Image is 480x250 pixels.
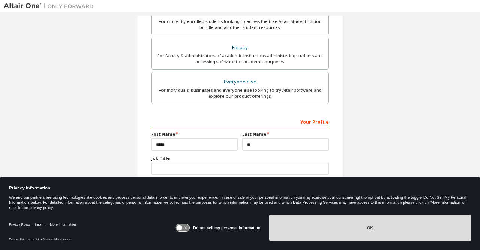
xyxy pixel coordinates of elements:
div: For currently enrolled students looking to access the free Altair Student Edition bundle and all ... [156,18,324,30]
label: Last Name [242,131,329,137]
div: For individuals, businesses and everyone else looking to try Altair software and explore our prod... [156,87,324,99]
label: First Name [151,131,238,137]
div: For faculty & administrators of academic institutions administering students and accessing softwa... [156,53,324,65]
div: Faculty [156,42,324,53]
label: Job Title [151,155,329,161]
img: Altair One [4,2,97,10]
div: Everyone else [156,77,324,87]
div: Your Profile [151,115,329,127]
